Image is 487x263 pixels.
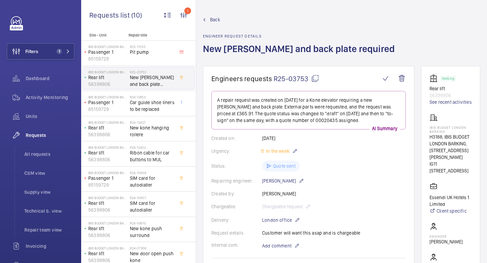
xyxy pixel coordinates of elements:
span: New kone push surround [130,225,175,239]
span: Back [210,16,220,23]
p: London office [262,216,300,224]
p: IBIS BUDGET LONDON BARKING [88,246,127,250]
span: CSM view [24,170,74,176]
p: Rear lift [88,225,127,232]
p: Rear lift [430,85,472,92]
span: Technical S. view [24,208,74,214]
img: elevator.svg [430,74,440,82]
p: 85159729 [88,182,127,188]
span: Activity Monitoring [26,94,74,101]
h2: R24-10808 [130,171,175,175]
span: In the week [265,148,289,154]
p: IBIS BUDGET LONDON BARKING [430,125,472,134]
span: Requests [26,132,74,139]
p: Rear lift [88,149,127,156]
p: IBIS BUDGET LONDON BARKING [88,196,127,200]
p: 56398806 [430,92,472,99]
p: Passenger 1 [88,49,127,55]
h2: R24-07308 [130,246,175,250]
span: SIM card for autodialler [130,200,175,213]
span: All requests [24,151,74,158]
p: IBIS BUDGET LONDON BARKING [88,171,127,175]
p: Engineer [430,234,463,238]
p: 56398806 [88,131,127,138]
h2: R24-09010 [130,221,175,225]
span: Units [26,113,74,120]
h2: R24-12427 [130,120,175,124]
h2: Engineer request details [203,34,399,39]
span: SIM card for autodialler [130,175,175,188]
p: [PERSON_NAME] [262,177,304,185]
p: IBIS BUDGET LONDON BARKING [88,95,127,99]
button: Filters1 [7,43,74,59]
p: Passenger 1 [88,175,127,182]
p: Rear lift [88,124,127,131]
h2: R24-12653 [130,95,175,99]
p: IBIS BUDGET LONDON BARKING [88,120,127,124]
p: 56398806 [88,156,127,163]
span: New [PERSON_NAME] and back plate required [130,74,175,88]
span: Dashboard [26,75,74,82]
p: [PERSON_NAME] [430,238,463,245]
p: A repair request was created on [DATE] for a Kone elevator requiring a new [PERSON_NAME] and back... [217,97,400,124]
span: R25-03753 [274,74,319,83]
h1: New [PERSON_NAME] and back plate required [203,43,399,66]
p: 56398806 [88,207,127,213]
p: IBIS BUDGET LONDON BARKING [88,145,127,149]
p: Essendi UK Hotels 1 Limited [430,194,472,208]
h2: R25-03753 [130,70,175,74]
p: IBIS BUDGET LONDON BARKING [88,70,127,74]
span: 1 [56,49,62,54]
span: Repair team view [24,226,74,233]
span: Supply view [24,189,74,195]
p: H3188, IBIS BUDGET LONDON BARKING, [STREET_ADDRESS][PERSON_NAME] [430,134,472,161]
p: IBIS BUDGET LONDON BARKING [88,45,127,49]
p: Rear lift [88,74,127,81]
p: Passenger 1 [88,99,127,106]
p: 56398806 [88,232,127,239]
span: Requests list [89,11,131,19]
h2: R24-12402 [130,145,175,149]
p: Repair title [129,33,173,38]
a: Client specific [430,208,472,214]
span: Engineers requests [211,74,272,83]
a: See recent activities [430,99,472,105]
span: New kone hanging rollere [130,124,175,138]
p: Rear lift [88,200,127,207]
p: IG11 [STREET_ADDRESS] [430,161,472,174]
p: Rear lift [88,250,127,257]
p: Site - Unit [81,33,126,38]
p: 85159729 [88,55,127,62]
span: Invoicing [26,243,74,249]
span: Car guide shoe liners to be replaced [130,99,175,113]
p: 85159729 [88,106,127,113]
p: Working [442,77,454,80]
p: AI Summary [369,125,400,132]
span: Pit pump [130,49,175,55]
span: Ribon cable for car buttons to MUL [130,149,175,163]
p: IBIS BUDGET LONDON BARKING [88,221,127,225]
h2: R24-10807 [130,196,175,200]
span: Add comment [262,242,292,249]
h2: R25-11555 [130,45,175,49]
p: 56398806 [88,81,127,88]
span: Filters [25,48,38,55]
